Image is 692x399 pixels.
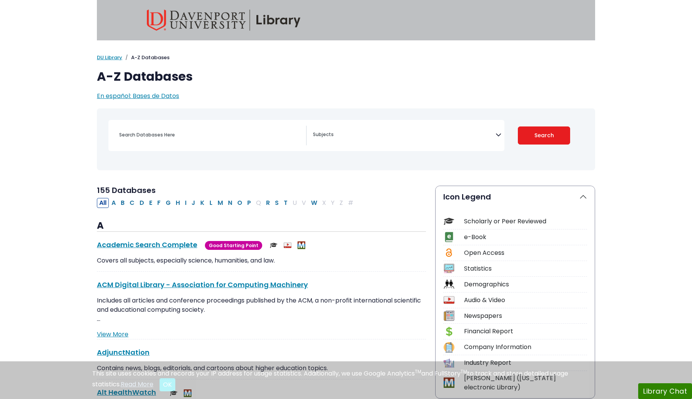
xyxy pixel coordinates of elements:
[270,241,278,249] img: Scholarly or Peer Reviewed
[97,198,109,208] button: All
[464,311,587,321] div: Newspapers
[444,295,454,305] img: Icon Audio & Video
[122,54,170,62] li: A-Z Databases
[464,248,587,258] div: Open Access
[97,330,128,339] a: View More
[464,296,587,305] div: Audio & Video
[97,185,156,196] span: 155 Databases
[97,256,426,265] p: Covers all subjects, especially science, humanities, and law.
[207,198,215,208] button: Filter Results L
[415,368,421,375] sup: TM
[444,216,454,226] img: Icon Scholarly or Peer Reviewed
[163,198,173,208] button: Filter Results G
[264,198,272,208] button: Filter Results R
[444,263,454,274] img: Icon Statistics
[160,378,175,391] button: Close
[444,232,454,242] img: Icon e-Book
[215,198,225,208] button: Filter Results M
[97,280,308,289] a: ACM Digital Library - Association for Computing Machinery
[97,240,197,249] a: Academic Search Complete
[444,311,454,321] img: Icon Newspapers
[147,10,301,31] img: Davenport University Library
[309,198,319,208] button: Filter Results W
[638,383,692,399] button: Library Chat
[245,198,253,208] button: Filter Results P
[518,126,571,145] button: Submit for Search Results
[444,248,454,258] img: Icon Open Access
[464,233,587,242] div: e-Book
[118,198,127,208] button: Filter Results B
[444,342,454,352] img: Icon Company Information
[464,342,587,352] div: Company Information
[109,198,118,208] button: Filter Results A
[313,132,496,138] textarea: Search
[464,217,587,226] div: Scholarly or Peer Reviewed
[137,198,146,208] button: Filter Results D
[97,296,426,324] p: Includes all articles and conference proceedings published by the ACM, a non-profit international...
[444,358,454,368] img: Icon Industry Report
[173,198,182,208] button: Filter Results H
[97,91,179,100] a: En español: Bases de Datos
[284,241,291,249] img: Audio & Video
[205,241,262,250] span: Good Starting Point
[97,54,595,62] nav: breadcrumb
[226,198,235,208] button: Filter Results N
[97,198,356,207] div: Alpha-list to filter by first letter of database name
[464,327,587,336] div: Financial Report
[281,198,290,208] button: Filter Results T
[444,279,454,289] img: Icon Demographics
[464,280,587,289] div: Demographics
[189,198,198,208] button: Filter Results J
[127,198,137,208] button: Filter Results C
[155,198,163,208] button: Filter Results F
[436,186,595,208] button: Icon Legend
[461,368,467,375] sup: TM
[235,198,245,208] button: Filter Results O
[183,198,189,208] button: Filter Results I
[97,69,595,84] h1: A-Z Databases
[97,220,426,232] h3: A
[97,347,150,357] a: AdjunctNation
[92,369,600,391] div: This site uses cookies and records your IP address for usage statistics. Additionally, we use Goo...
[464,358,587,367] div: Industry Report
[97,54,122,61] a: DU Library
[464,264,587,273] div: Statistics
[115,129,306,140] input: Search database by title or keyword
[121,380,153,389] a: Read More
[444,326,454,337] img: Icon Financial Report
[298,241,305,249] img: MeL (Michigan electronic Library)
[198,198,207,208] button: Filter Results K
[97,108,595,170] nav: Search filters
[147,198,155,208] button: Filter Results E
[273,198,281,208] button: Filter Results S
